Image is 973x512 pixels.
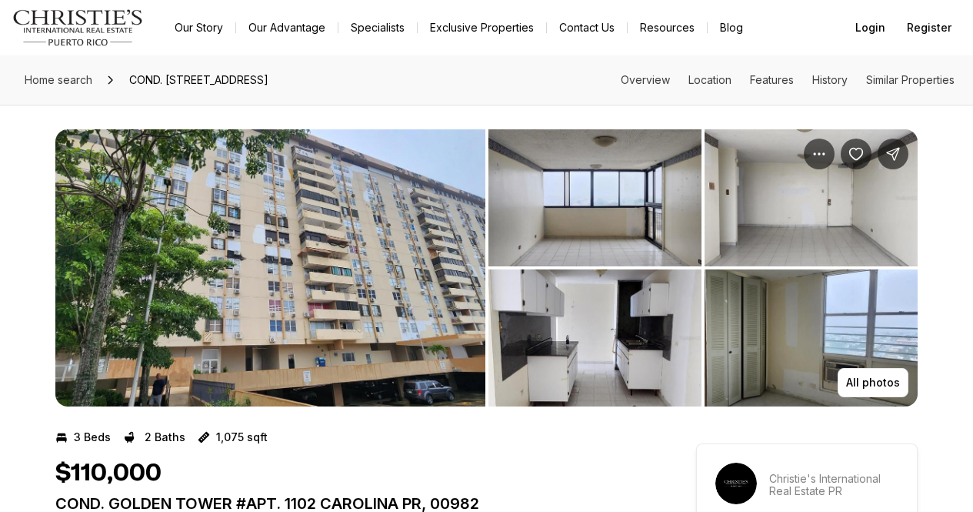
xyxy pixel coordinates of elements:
[907,22,951,34] span: Register
[488,269,701,407] button: View image gallery
[55,459,162,488] h1: $110,000
[838,368,908,397] button: All photos
[866,73,955,86] a: Skip to: Similar Properties
[769,473,898,497] p: Christie's International Real Estate PR
[123,68,275,92] span: COND. [STREET_ADDRESS]
[812,73,848,86] a: Skip to: History
[18,68,98,92] a: Home search
[338,17,417,38] a: Specialists
[55,129,918,407] div: Listing Photos
[898,12,961,43] button: Register
[621,73,670,86] a: Skip to: Overview
[55,129,485,407] button: View image gallery
[162,17,235,38] a: Our Story
[236,17,338,38] a: Our Advantage
[705,129,918,266] button: View image gallery
[878,139,908,169] button: Share Property: COND. GOLDEN TOWER #APT. 1102
[12,9,144,46] img: logo
[846,376,900,389] p: All photos
[708,17,755,38] a: Blog
[841,139,871,169] button: Save Property: COND. GOLDEN TOWER #APT. 1102
[74,431,111,443] p: 3 Beds
[688,73,731,86] a: Skip to: Location
[628,17,707,38] a: Resources
[705,269,918,407] button: View image gallery
[55,129,485,407] li: 1 of 4
[547,17,627,38] button: Contact Us
[846,12,895,43] button: Login
[750,73,794,86] a: Skip to: Features
[418,17,546,38] a: Exclusive Properties
[488,129,701,266] button: View image gallery
[488,129,918,407] li: 2 of 4
[621,74,955,86] nav: Page section menu
[216,431,268,443] p: 1,075 sqft
[145,431,185,443] p: 2 Baths
[25,73,92,86] span: Home search
[855,22,885,34] span: Login
[804,139,835,169] button: Property options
